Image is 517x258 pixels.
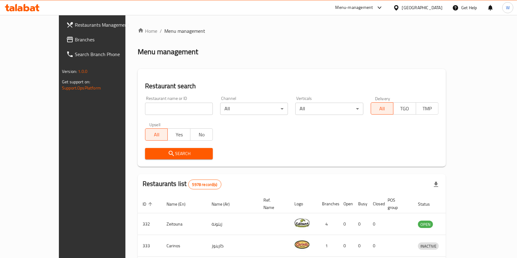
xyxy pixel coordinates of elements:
[335,4,373,11] div: Menu-management
[170,130,188,139] span: Yes
[62,84,101,92] a: Support.OpsPlatform
[396,104,413,113] span: TGO
[189,182,221,188] span: 5978 record(s)
[418,243,439,250] span: INACTIVE
[263,196,282,211] span: Ref. Name
[371,102,393,115] button: All
[75,36,140,43] span: Branches
[353,213,368,235] td: 0
[62,67,77,75] span: Version:
[61,32,145,47] a: Branches
[368,195,383,213] th: Closed
[418,221,433,228] span: OPEN
[339,195,353,213] th: Open
[207,235,258,257] td: كارينوز
[145,148,213,159] button: Search
[368,235,383,257] td: 0
[212,200,238,208] span: Name (Ar)
[368,213,383,235] td: 0
[145,82,438,91] h2: Restaurant search
[339,235,353,257] td: 0
[167,200,193,208] span: Name (En)
[162,213,207,235] td: Zeitouna
[164,27,205,35] span: Menu management
[145,128,168,141] button: All
[162,235,207,257] td: Carinos
[61,47,145,62] a: Search Branch Phone
[207,213,258,235] td: زيتونة
[78,67,87,75] span: 1.0.0
[373,104,391,113] span: All
[289,195,317,213] th: Logo
[75,21,140,28] span: Restaurants Management
[506,4,510,11] span: W
[317,213,339,235] td: 4
[317,235,339,257] td: 1
[143,179,221,189] h2: Restaurants list
[295,103,363,115] div: All
[402,4,442,11] div: [GEOGRAPHIC_DATA]
[138,235,162,257] td: 333
[149,122,161,127] label: Upsell
[145,103,213,115] input: Search for restaurant name or ID..
[61,17,145,32] a: Restaurants Management
[339,213,353,235] td: 0
[317,195,339,213] th: Branches
[138,27,446,35] nav: breadcrumb
[138,27,157,35] a: Home
[75,51,140,58] span: Search Branch Phone
[148,130,165,139] span: All
[353,235,368,257] td: 0
[167,128,190,141] button: Yes
[418,200,438,208] span: Status
[150,150,208,157] span: Search
[294,237,310,252] img: Carinos
[294,215,310,230] img: Zeitouna
[388,196,406,211] span: POS group
[375,96,390,101] label: Delivery
[193,130,210,139] span: No
[188,180,221,189] div: Total records count
[416,102,438,115] button: TMP
[419,104,436,113] span: TMP
[160,27,162,35] li: /
[220,103,288,115] div: All
[429,177,443,192] div: Export file
[62,78,90,86] span: Get support on:
[138,213,162,235] td: 332
[190,128,213,141] button: No
[138,47,198,57] h2: Menu management
[143,200,154,208] span: ID
[393,102,416,115] button: TGO
[353,195,368,213] th: Busy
